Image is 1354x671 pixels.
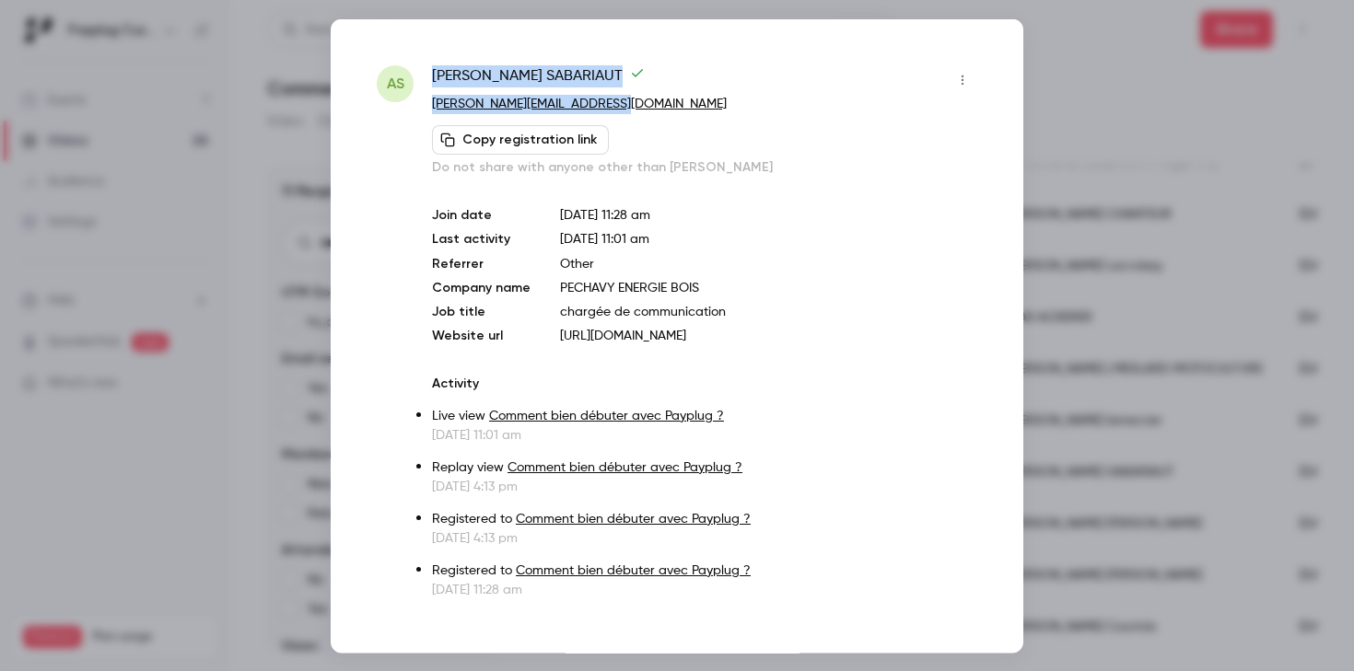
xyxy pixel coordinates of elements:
[432,64,645,94] span: [PERSON_NAME] SABARIAUT
[516,563,751,576] a: Comment bien débuter avec Payplug ?
[432,302,531,320] p: Job title
[432,561,977,580] p: Registered to
[432,406,977,425] p: Live view
[432,477,977,495] p: [DATE] 4:13 pm
[432,157,977,176] p: Do not share with anyone other than [PERSON_NAME]
[560,278,977,296] p: PECHAVY ENERGIE BOIS
[516,512,751,525] a: Comment bien débuter avec Payplug ?
[387,72,404,94] span: AS
[560,232,649,245] span: [DATE] 11:01 am
[560,302,977,320] p: chargée de communication
[432,457,977,477] p: Replay view
[432,124,609,154] button: Copy registration link
[432,278,531,296] p: Company name
[432,205,531,224] p: Join date
[432,580,977,598] p: [DATE] 11:28 am
[432,528,977,547] p: [DATE] 4:13 pm
[560,205,977,224] p: [DATE] 11:28 am
[560,254,977,272] p: Other
[560,326,977,344] p: [URL][DOMAIN_NAME]
[432,254,531,272] p: Referrer
[432,97,727,110] a: [PERSON_NAME][EMAIL_ADDRESS][DOMAIN_NAME]
[508,460,742,473] a: Comment bien débuter avec Payplug ?
[432,425,977,444] p: [DATE] 11:01 am
[432,326,531,344] p: Website url
[432,374,977,392] p: Activity
[432,229,531,249] p: Last activity
[432,509,977,528] p: Registered to
[489,409,724,422] a: Comment bien débuter avec Payplug ?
